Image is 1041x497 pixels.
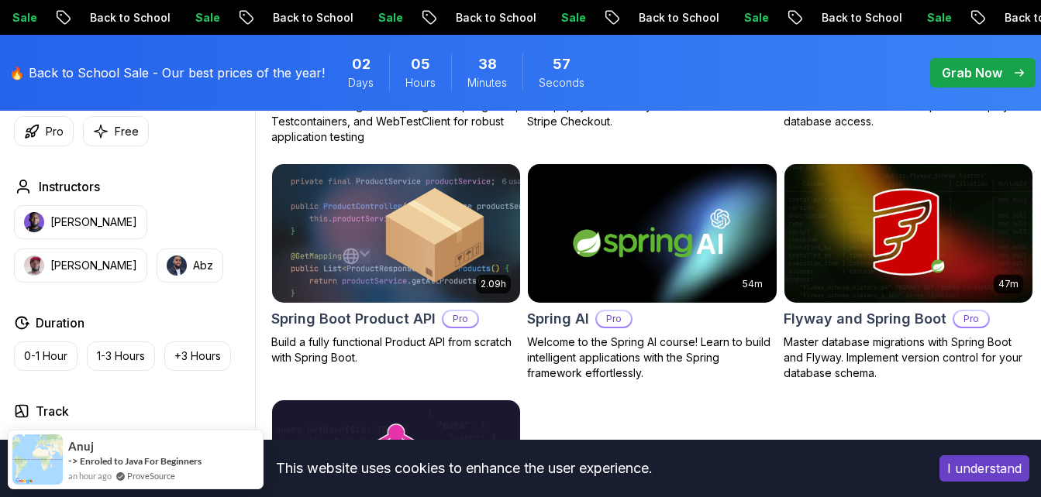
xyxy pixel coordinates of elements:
[360,10,409,26] p: Sale
[12,451,916,485] div: This website uses cookies to enhance the user experience.
[177,10,226,26] p: Sale
[803,10,908,26] p: Back to School
[9,63,325,82] p: 🔥 Back to School Sale - Our best prices of the year!
[539,75,584,91] span: Seconds
[167,255,187,276] img: instructor img
[726,10,775,26] p: Sale
[527,334,777,381] p: Welcome to the Spring AI course! Learn to build intelligent applications with the Spring framewor...
[939,455,1029,482] button: Accept cookies
[437,10,543,26] p: Back to School
[784,163,1033,381] a: Flyway and Spring Boot card47mFlyway and Spring BootProMaster database migrations with Spring Boo...
[193,258,213,273] p: Abz
[12,434,63,485] img: provesource social proof notification image
[543,10,592,26] p: Sale
[164,341,231,371] button: +3 Hours
[784,164,1032,303] img: Flyway and Spring Boot card
[46,124,64,139] p: Pro
[271,163,521,365] a: Spring Boot Product API card2.09hSpring Boot Product APIProBuild a fully functional Product API f...
[50,258,137,273] p: [PERSON_NAME]
[998,278,1019,290] p: 47m
[97,348,145,364] p: 1-3 Hours
[271,308,436,330] h2: Spring Boot Product API
[527,98,777,129] p: Accept payments from your customers with Stripe Checkout.
[24,212,44,232] img: instructor img
[80,455,202,467] a: Enroled to Java For Beginners
[14,116,74,146] button: Pro
[942,63,1002,82] p: Grab Now
[68,469,112,482] span: an hour ago
[784,308,946,330] h2: Flyway and Spring Boot
[14,248,147,283] button: instructor img[PERSON_NAME]
[14,341,78,371] button: 0-1 Hour
[14,205,147,239] button: instructor img[PERSON_NAME]
[527,163,777,381] a: Spring AI card54mSpring AIProWelcome to the Spring AI course! Learn to build intelligent applicat...
[348,75,374,91] span: Days
[36,402,69,420] h2: Track
[39,177,100,196] h2: Instructors
[36,314,84,332] h2: Duration
[405,75,436,91] span: Hours
[271,334,521,365] p: Build a fully functional Product API from scratch with Spring Boot.
[443,311,477,327] p: Pro
[411,53,430,75] span: 5 Hours
[271,98,521,145] p: Master Java integration testing with Spring Boot, Testcontainers, and WebTestClient for robust ap...
[24,255,44,276] img: instructor img
[784,98,1033,129] p: Learn how to use JDBC Template to simplify database access.
[620,10,726,26] p: Back to School
[115,124,139,139] p: Free
[71,10,177,26] p: Back to School
[83,116,149,146] button: Free
[481,278,506,290] p: 2.09h
[784,334,1033,381] p: Master database migrations with Spring Boot and Flyway. Implement version control for your databa...
[597,311,631,327] p: Pro
[254,10,360,26] p: Back to School
[478,53,497,75] span: 38 Minutes
[954,311,988,327] p: Pro
[743,278,763,290] p: 54m
[527,308,589,330] h2: Spring AI
[174,348,221,364] p: +3 Hours
[352,53,371,75] span: 2 Days
[50,214,137,230] p: [PERSON_NAME]
[127,469,175,482] a: ProveSource
[157,248,223,283] button: instructor imgAbz
[24,348,67,364] p: 0-1 Hour
[68,440,94,453] span: Anuj
[553,53,570,75] span: 57 Seconds
[87,341,155,371] button: 1-3 Hours
[68,454,78,467] span: ->
[908,10,958,26] p: Sale
[272,164,520,303] img: Spring Boot Product API card
[528,164,776,303] img: Spring AI card
[467,75,507,91] span: Minutes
